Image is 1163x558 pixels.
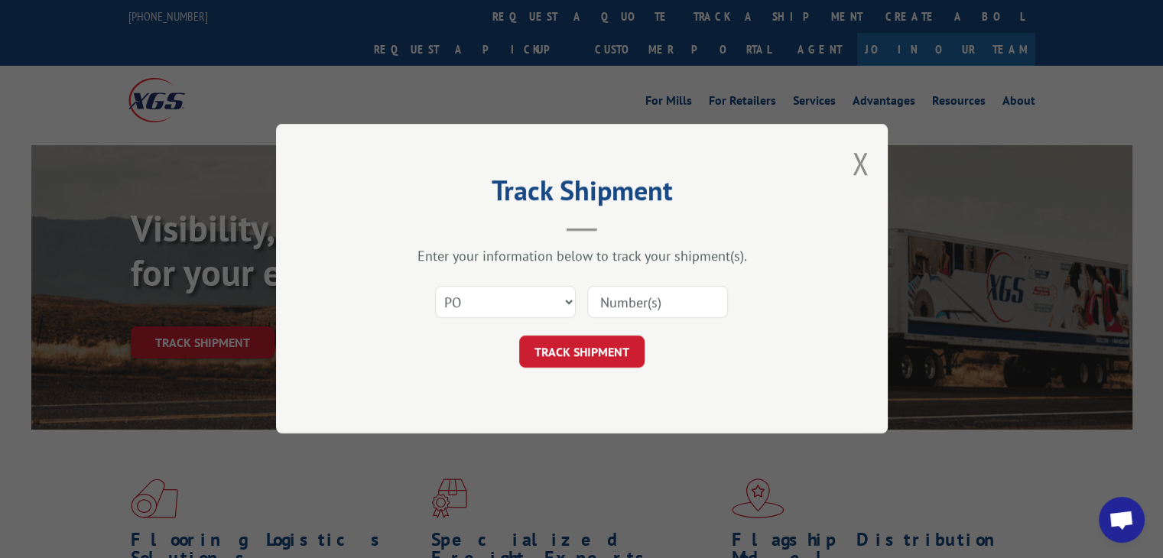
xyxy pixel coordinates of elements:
button: TRACK SHIPMENT [519,336,645,368]
button: Close modal [852,143,869,183]
input: Number(s) [587,287,728,319]
div: Open chat [1099,497,1145,543]
h2: Track Shipment [352,180,811,209]
div: Enter your information below to track your shipment(s). [352,248,811,265]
